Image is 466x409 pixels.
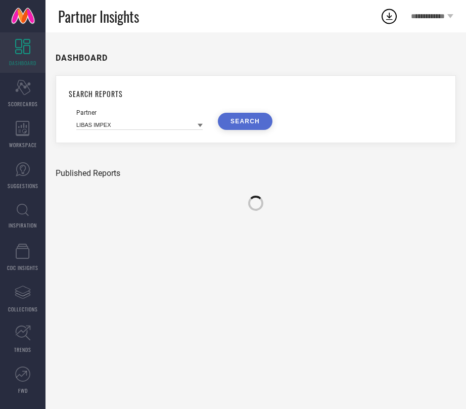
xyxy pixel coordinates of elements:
h1: DASHBOARD [56,53,108,63]
span: CDC INSIGHTS [7,264,38,271]
span: COLLECTIONS [8,305,38,313]
span: Partner Insights [58,6,139,27]
span: FWD [18,387,28,394]
span: SUGGESTIONS [8,182,38,190]
div: Published Reports [56,168,456,178]
div: Open download list [380,7,398,25]
h1: SEARCH REPORTS [69,88,443,99]
span: WORKSPACE [9,141,37,149]
span: DASHBOARD [9,59,36,67]
span: INSPIRATION [9,221,37,229]
span: SCORECARDS [8,100,38,108]
button: SEARCH [218,113,272,130]
div: Partner [76,109,203,116]
span: TRENDS [14,346,31,353]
